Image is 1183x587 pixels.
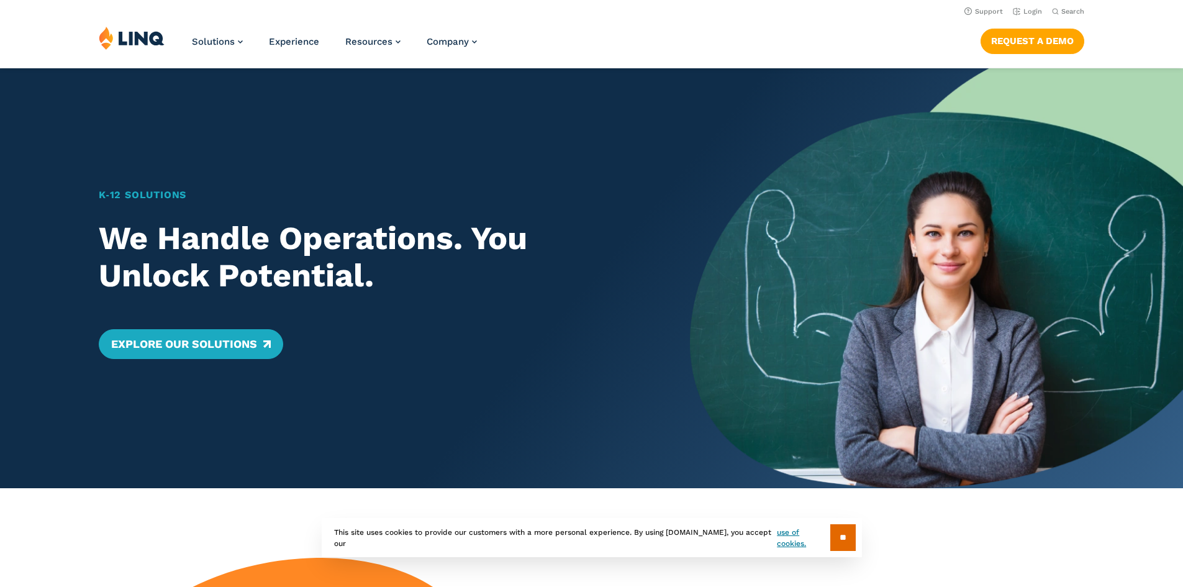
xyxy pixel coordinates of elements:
[345,36,392,47] span: Resources
[99,220,642,294] h2: We Handle Operations. You Unlock Potential.
[1061,7,1084,16] span: Search
[690,68,1183,488] img: Home Banner
[964,7,1003,16] a: Support
[99,329,283,359] a: Explore Our Solutions
[99,26,165,50] img: LINQ | K‑12 Software
[192,36,235,47] span: Solutions
[981,29,1084,53] a: Request a Demo
[322,518,862,557] div: This site uses cookies to provide our customers with a more personal experience. By using [DOMAIN...
[1052,7,1084,16] button: Open Search Bar
[777,527,830,549] a: use of cookies.
[99,188,642,202] h1: K‑12 Solutions
[192,36,243,47] a: Solutions
[192,26,477,67] nav: Primary Navigation
[1013,7,1042,16] a: Login
[345,36,401,47] a: Resources
[269,36,319,47] a: Experience
[981,26,1084,53] nav: Button Navigation
[427,36,469,47] span: Company
[427,36,477,47] a: Company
